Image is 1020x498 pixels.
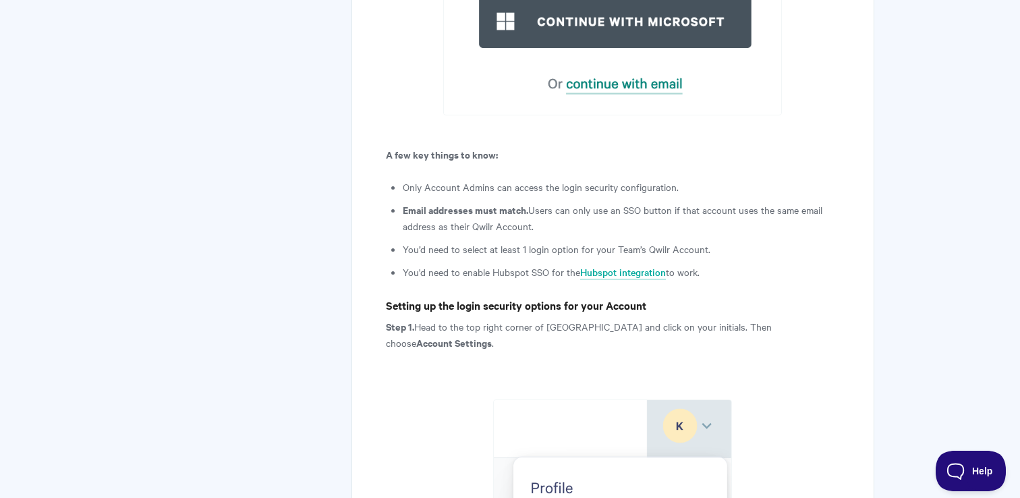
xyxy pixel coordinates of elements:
li: You’d need to select at least 1 login option for your Team’s Qwilr Account. [403,241,840,257]
h4: Setting up the login security options for your Account [386,297,840,314]
strong: A few key things to know: [386,147,498,161]
strong: Account Settings [416,335,492,350]
iframe: Toggle Customer Support [936,451,1007,491]
li: You'd need to enable Hubspot SSO for the to work. [403,264,840,280]
li: Users can only use an SSO button if that account uses the same email address as their Qwilr Account. [403,202,840,234]
li: Only Account Admins can access the login security configuration. [403,179,840,195]
strong: Email addresses must match. [403,202,528,217]
strong: Step 1. [386,319,414,333]
p: Head to the top right corner of [GEOGRAPHIC_DATA] and click on your initials. Then choose . [386,319,840,351]
a: Hubspot integration [580,265,666,280]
